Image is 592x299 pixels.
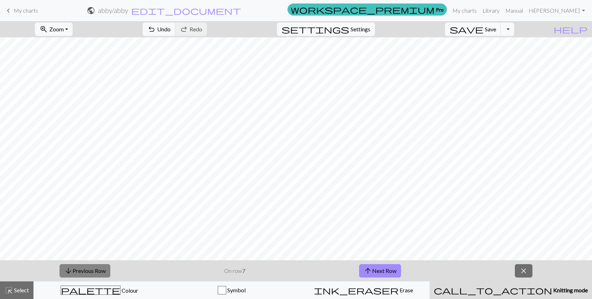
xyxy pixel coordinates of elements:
span: arrow_downward [64,266,73,276]
a: Manual [502,4,526,18]
span: Symbol [226,287,246,293]
a: Pro [288,4,447,15]
button: Undo [143,23,175,36]
button: Zoom [35,23,73,36]
button: Next Row [359,264,401,278]
span: save [450,24,483,34]
p: On row [224,267,245,275]
span: Select [13,287,29,293]
a: My charts [450,4,480,18]
span: My charts [14,7,38,14]
span: Zoom [49,26,64,32]
span: ink_eraser [314,285,399,295]
span: Erase [399,287,413,293]
span: palette [61,285,120,295]
span: arrow_upward [364,266,372,276]
i: Settings [282,25,349,33]
span: close [519,266,528,276]
span: settings [282,24,349,34]
span: Colour [121,287,138,294]
span: public [87,6,95,15]
span: help [554,24,587,34]
span: Save [485,26,496,32]
button: Erase [297,281,430,299]
span: call_to_action [434,285,552,295]
button: Previous Row [60,264,110,278]
span: zoom_in [39,24,48,34]
strong: 7 [242,267,245,274]
span: highlight_alt [5,285,13,295]
a: Library [480,4,502,18]
h2: abby / abby [98,6,128,14]
span: Undo [157,26,171,32]
span: undo [147,24,156,34]
a: Hi[PERSON_NAME] [526,4,588,18]
span: edit_document [131,6,241,15]
span: keyboard_arrow_left [4,6,13,15]
span: Settings [351,25,370,33]
a: My charts [4,5,38,17]
button: SettingsSettings [277,23,375,36]
span: workspace_premium [291,5,434,14]
button: Symbol [166,281,298,299]
button: Save [445,23,501,36]
button: Colour [33,281,166,299]
span: Knitting mode [552,287,588,293]
button: Knitting mode [430,281,592,299]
